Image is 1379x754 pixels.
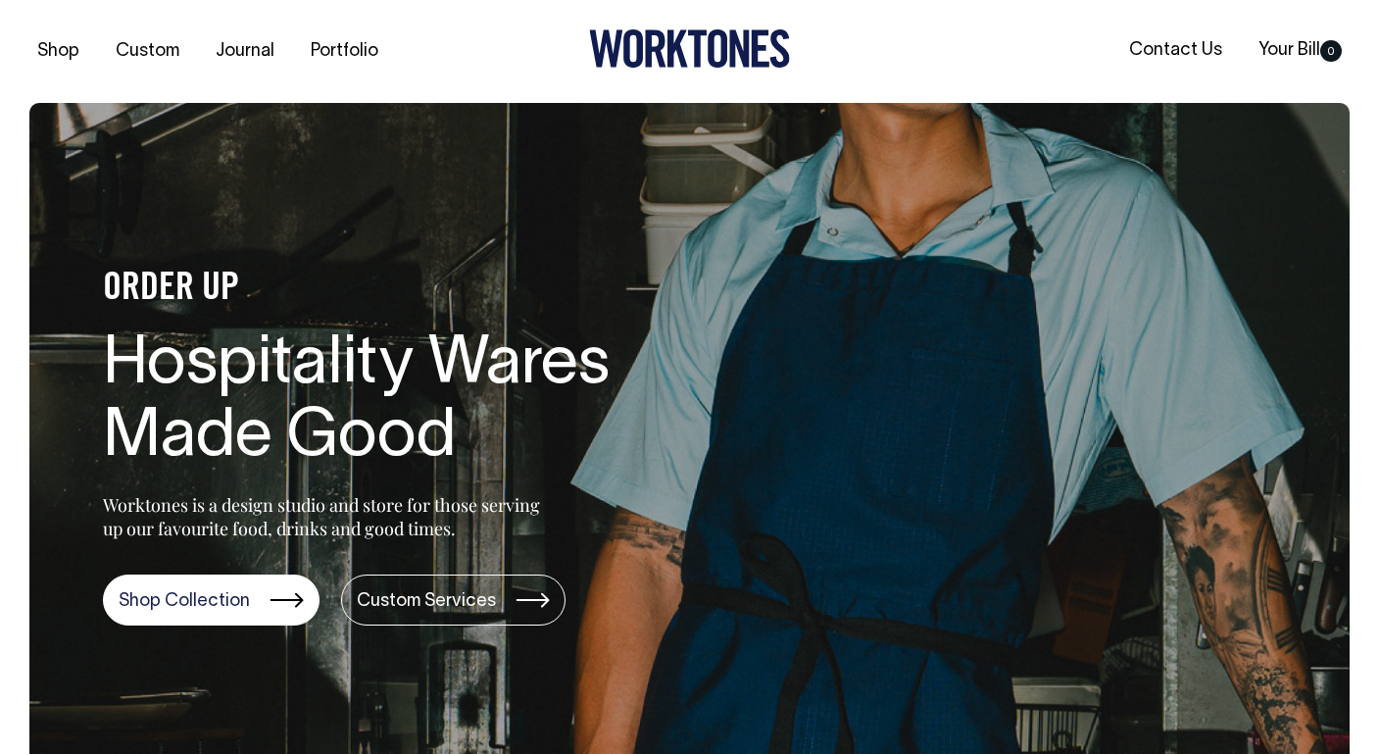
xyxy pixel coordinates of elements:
a: Your Bill0 [1251,34,1350,67]
a: Custom Services [341,575,566,626]
a: Shop Collection [103,575,320,626]
h4: ORDER UP [103,269,730,310]
a: Portfolio [303,35,386,68]
a: Contact Us [1121,34,1230,67]
h1: Hospitality Wares Made Good [103,329,730,477]
p: Worktones is a design studio and store for those serving up our favourite food, drinks and good t... [103,493,549,540]
a: Shop [29,35,87,68]
a: Custom [108,35,187,68]
span: 0 [1320,40,1342,62]
a: Journal [208,35,282,68]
